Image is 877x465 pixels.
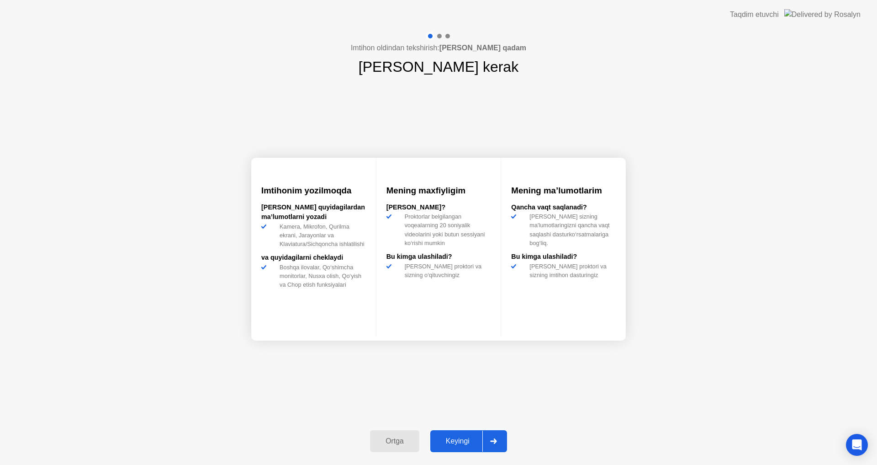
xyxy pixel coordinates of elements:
div: Bu kimga ulashiladi? [511,252,616,262]
div: Open Intercom Messenger [846,434,868,456]
button: Keyingi [430,430,507,452]
div: va quyidagilarni cheklaydi [261,253,366,263]
div: Proktorlar belgilangan voqealarning 20 soniyalik videolarini yoki butun sessiyani ko‘rishi mumkin [401,212,491,247]
div: [PERSON_NAME] proktori va sizning imtihon dasturingiz [526,262,616,279]
h4: Imtihon oldindan tekshirish: [351,43,526,53]
div: [PERSON_NAME] proktori va sizning o‘qituvchingiz [401,262,491,279]
div: [PERSON_NAME]? [386,203,491,213]
b: [PERSON_NAME] qadam [439,44,526,52]
h3: Mening maxfiyligim [386,184,491,197]
h3: Imtihonim yozilmoqda [261,184,366,197]
div: Boshqa ilovalar, Qo‘shimcha monitorlar, Nusxa olish, Qo‘yish va Chop etish funksiyalari [276,263,366,289]
img: Delivered by Rosalyn [784,9,861,20]
div: [PERSON_NAME] quyidagilardan ma’lumotlarni yozadi [261,203,366,222]
div: Taqdim etuvchi [730,9,779,20]
button: Ortga [370,430,419,452]
div: Qancha vaqt saqlanadi? [511,203,616,213]
div: [PERSON_NAME] sizning ma'lumotlaringizni qancha vaqt saqlashi dasturko‘rsatmalariga bog‘liq. [526,212,616,247]
div: Kamera, Mikrofon, Qurilma ekrani, Jarayonlar va Klaviatura/Sichqoncha ishlatilishi [276,222,366,249]
div: Ortga [373,437,417,445]
h3: Mening ma’lumotlarim [511,184,616,197]
div: Keyingi [433,437,482,445]
h1: [PERSON_NAME] kerak [359,56,518,78]
div: Bu kimga ulashiladi? [386,252,491,262]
